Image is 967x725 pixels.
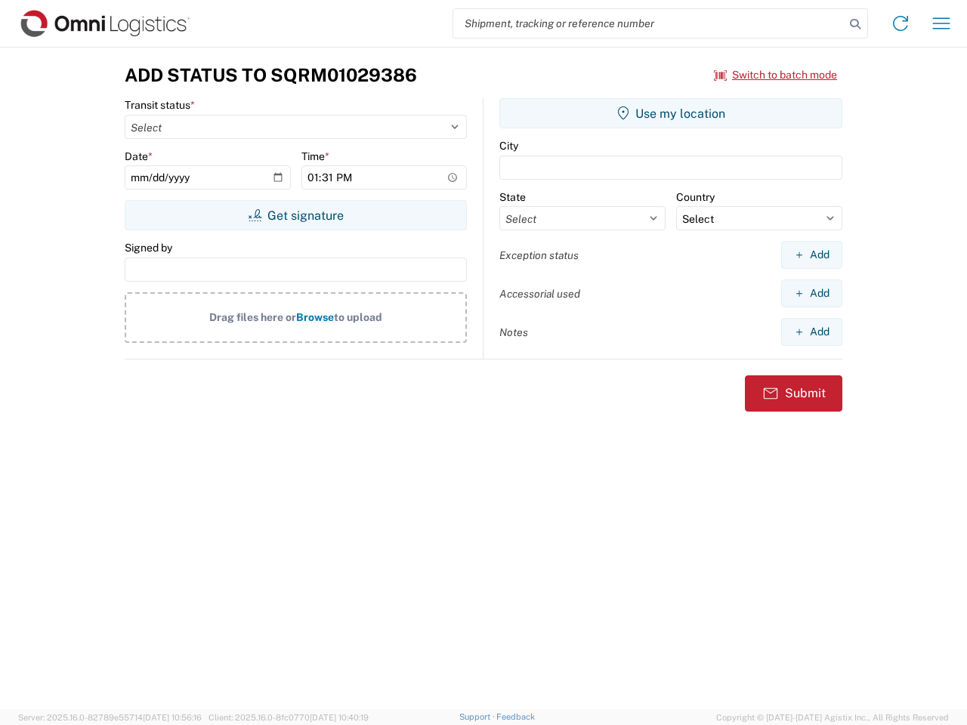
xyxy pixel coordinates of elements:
label: Country [676,190,715,204]
label: Date [125,150,153,163]
label: Notes [499,325,528,339]
span: Browse [296,311,334,323]
span: Client: 2025.16.0-8fc0770 [209,713,369,722]
span: Drag files here or [209,311,296,323]
h3: Add Status to SQRM01029386 [125,64,417,86]
span: [DATE] 10:40:19 [310,713,369,722]
button: Use my location [499,98,842,128]
span: [DATE] 10:56:16 [143,713,202,722]
a: Feedback [496,712,535,721]
label: Time [301,150,329,163]
label: City [499,139,518,153]
button: Add [781,279,842,307]
input: Shipment, tracking or reference number [453,9,845,38]
label: Transit status [125,98,195,112]
button: Switch to batch mode [714,63,837,88]
label: Signed by [125,241,172,255]
span: Server: 2025.16.0-82789e55714 [18,713,202,722]
button: Submit [745,375,842,412]
button: Get signature [125,200,467,230]
label: Exception status [499,248,579,262]
a: Support [459,712,497,721]
span: Copyright © [DATE]-[DATE] Agistix Inc., All Rights Reserved [716,711,949,724]
label: Accessorial used [499,287,580,301]
button: Add [781,318,842,346]
button: Add [781,241,842,269]
label: State [499,190,526,204]
span: to upload [334,311,382,323]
